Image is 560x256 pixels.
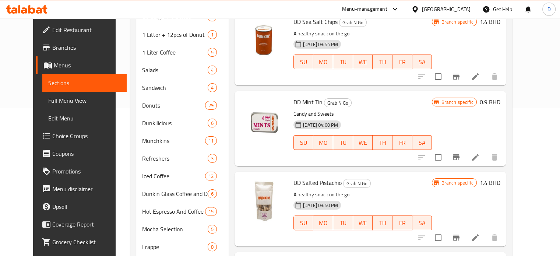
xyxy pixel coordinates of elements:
[36,198,127,215] a: Upsell
[486,229,503,246] button: delete
[142,136,205,145] div: Munchkins
[205,173,216,180] span: 12
[205,207,217,216] div: items
[395,57,409,67] span: FR
[52,167,121,176] span: Promotions
[52,185,121,193] span: Menu disclaimer
[415,57,429,67] span: SA
[300,41,341,48] span: [DATE] 03:54 PM
[142,101,205,110] div: Donuts
[343,179,371,188] div: Grab N Go
[36,39,127,56] a: Branches
[136,114,229,132] div: Dunkilicious6
[471,153,480,162] a: Edit menu item
[316,137,330,148] span: MO
[316,57,330,67] span: MO
[136,203,229,220] div: Hot Espresso And Coffee15
[205,136,217,145] div: items
[208,189,217,198] div: items
[438,18,476,25] span: Branch specific
[336,137,350,148] span: TU
[136,26,229,43] div: 1 Litter + 12pcs of Donut1
[36,180,127,198] a: Menu disclaimer
[208,83,217,92] div: items
[36,162,127,180] a: Promotions
[208,120,216,127] span: 6
[392,55,412,69] button: FR
[208,84,216,91] span: 4
[36,56,127,74] a: Menus
[293,55,314,69] button: SU
[208,48,217,57] div: items
[293,190,432,199] p: A healthy snack on the go
[376,137,390,148] span: TH
[142,119,208,127] span: Dunkilicious
[430,230,446,245] span: Select to update
[344,179,370,188] span: Grab N Go
[412,135,432,150] button: SA
[447,148,465,166] button: Branch-specific-item
[36,127,127,145] a: Choice Groups
[373,55,392,69] button: TH
[136,97,229,114] div: Donuts29
[136,238,229,256] div: Frappe8
[447,229,465,246] button: Branch-specific-item
[52,131,121,140] span: Choice Groups
[205,101,217,110] div: items
[486,68,503,85] button: delete
[208,242,217,251] div: items
[412,215,432,230] button: SA
[480,17,500,27] h6: 1.4 BHD
[52,202,121,211] span: Upsell
[293,135,314,150] button: SU
[415,137,429,148] span: SA
[353,55,373,69] button: WE
[333,135,353,150] button: TU
[316,218,330,228] span: MO
[136,150,229,167] div: Refreshers3
[208,155,216,162] span: 3
[336,218,350,228] span: TU
[293,177,342,188] span: DD Salted Pistachio
[205,102,216,109] span: 29
[205,137,216,144] span: 11
[240,97,288,144] img: DD Mint Tin
[142,83,208,92] span: Sandwich
[313,55,333,69] button: MO
[339,18,367,27] div: Grab N Go
[142,66,208,74] span: Salads
[412,55,432,69] button: SA
[297,218,311,228] span: SU
[205,208,216,215] span: 15
[48,114,121,123] span: Edit Menu
[324,99,351,107] span: Grab N Go
[471,72,480,81] a: Edit menu item
[142,207,205,216] div: Hot Espresso And Coffee
[136,61,229,79] div: Salads4
[373,135,392,150] button: TH
[208,31,216,38] span: 1
[52,43,121,52] span: Branches
[300,122,341,129] span: [DATE] 04:00 PM
[48,78,121,87] span: Sections
[430,150,446,165] span: Select to update
[293,29,432,38] p: A healthy snack on the go
[353,135,373,150] button: WE
[208,225,217,234] div: items
[142,189,208,198] div: Dunkin Glass Coffee and Drinks Iced Beverages
[430,69,446,84] span: Select to update
[339,18,366,27] span: Grab N Go
[36,145,127,162] a: Coupons
[395,137,409,148] span: FR
[297,57,311,67] span: SU
[54,61,121,70] span: Menus
[313,215,333,230] button: MO
[36,21,127,39] a: Edit Restaurant
[353,215,373,230] button: WE
[208,190,216,197] span: 6
[142,30,208,39] div: 1 Litter + 12pcs of Donut
[208,226,216,233] span: 5
[142,242,208,251] span: Frappe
